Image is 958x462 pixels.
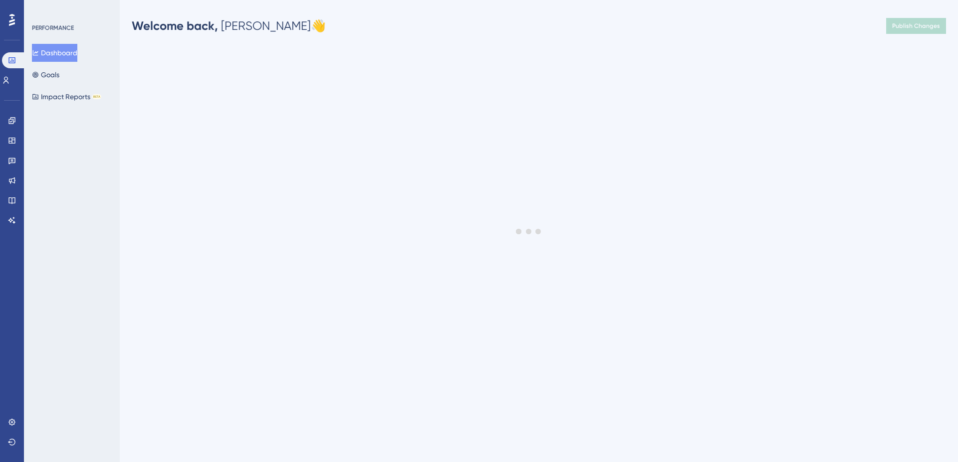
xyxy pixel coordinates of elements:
button: Publish Changes [886,18,946,34]
button: Dashboard [32,44,77,62]
div: BETA [92,94,101,99]
button: Goals [32,66,59,84]
div: [PERSON_NAME] 👋 [132,18,326,34]
span: Publish Changes [892,22,940,30]
div: PERFORMANCE [32,24,74,32]
button: Impact ReportsBETA [32,88,101,106]
span: Welcome back, [132,18,218,33]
